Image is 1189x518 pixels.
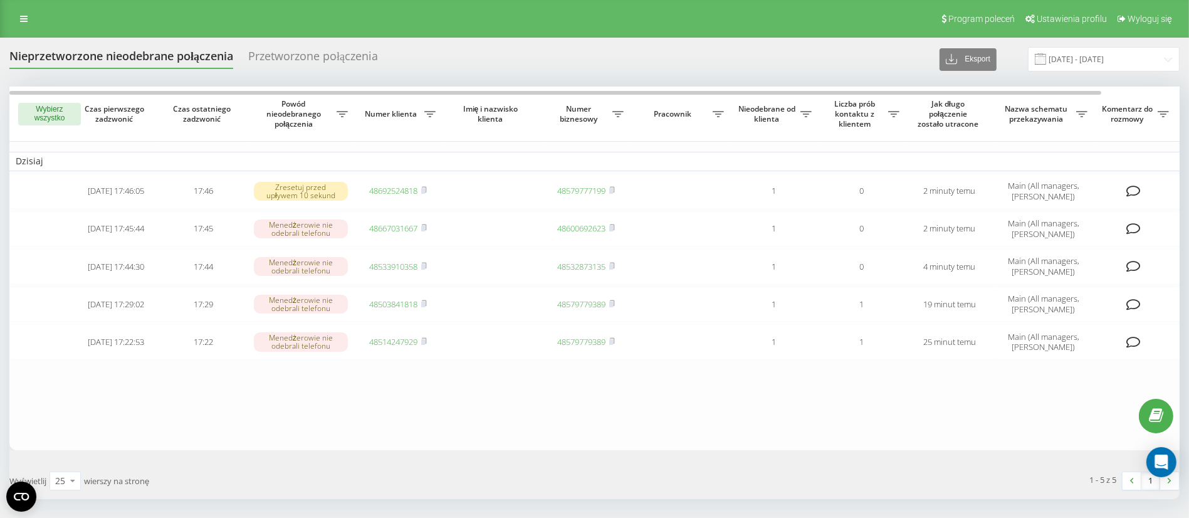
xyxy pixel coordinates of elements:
[254,182,348,201] div: Zresetuj przed upływem 10 sekund
[55,475,65,487] div: 25
[254,332,348,351] div: Menedżerowie nie odebrali telefonu
[558,299,606,310] a: 48579779389
[254,99,337,129] span: Powód nieodebranego połączenia
[254,219,348,238] div: Menedżerowie nie odebrali telefonu
[730,324,818,359] td: 1
[940,48,997,71] button: Eksport
[906,174,993,209] td: 2 minuty temu
[170,104,238,124] span: Czas ostatniego zadzwonić
[906,211,993,246] td: 2 minuty temu
[730,287,818,322] td: 1
[1000,104,1076,124] span: Nazwa schematu przekazywania
[6,482,36,512] button: Open CMP widget
[906,324,993,359] td: 25 minut temu
[254,257,348,276] div: Menedżerowie nie odebrali telefonu
[9,50,233,69] div: Nieprzetworzone nieodebrane połączenia
[636,109,713,119] span: Pracownik
[906,287,993,322] td: 19 minut temu
[82,104,150,124] span: Czas pierwszego zadzwonić
[18,103,81,125] button: Wybierz wszystko
[906,249,993,284] td: 4 minuty temu
[818,287,906,322] td: 1
[360,109,424,119] span: Numer klienta
[818,211,906,246] td: 0
[72,249,160,284] td: [DATE] 17:44:30
[1128,14,1172,24] span: Wyloguj się
[558,185,606,196] a: 48579777199
[558,261,606,272] a: 48532873135
[248,50,378,69] div: Przetworzone połączenia
[558,336,606,347] a: 48579779389
[370,261,418,272] a: 48533910358
[736,104,800,124] span: Nieodebrane od klienta
[1100,104,1158,124] span: Komentarz do rozmowy
[370,336,418,347] a: 48514247929
[370,223,418,234] a: 48667031667
[160,287,248,322] td: 17:29
[730,249,818,284] td: 1
[818,249,906,284] td: 0
[558,223,606,234] a: 48600692623
[72,174,160,209] td: [DATE] 17:46:05
[160,324,248,359] td: 17:22
[160,174,248,209] td: 17:46
[9,475,46,487] span: Wyświetlij
[72,211,160,246] td: [DATE] 17:45:44
[1089,473,1116,486] div: 1 - 5 z 5
[72,287,160,322] td: [DATE] 17:29:02
[84,475,149,487] span: wierszy na stronę
[916,99,983,129] span: Jak długo połączenie zostało utracone
[160,211,248,246] td: 17:45
[1146,447,1176,477] div: Open Intercom Messenger
[370,185,418,196] a: 48692524818
[730,211,818,246] td: 1
[818,174,906,209] td: 0
[993,174,1094,209] td: Main (All managers, [PERSON_NAME])
[1141,472,1160,490] a: 1
[948,14,1015,24] span: Program poleceń
[730,174,818,209] td: 1
[254,295,348,314] div: Menedżerowie nie odebrali telefonu
[993,211,1094,246] td: Main (All managers, [PERSON_NAME])
[72,324,160,359] td: [DATE] 17:22:53
[993,249,1094,284] td: Main (All managers, [PERSON_NAME])
[548,104,612,124] span: Numer biznesowy
[993,287,1094,322] td: Main (All managers, [PERSON_NAME])
[818,324,906,359] td: 1
[453,104,532,124] span: Imię i nazwisko klienta
[993,324,1094,359] td: Main (All managers, [PERSON_NAME])
[1037,14,1107,24] span: Ustawienia profilu
[160,249,248,284] td: 17:44
[370,299,418,310] a: 48503841818
[824,99,888,129] span: Liczba prób kontaktu z klientem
